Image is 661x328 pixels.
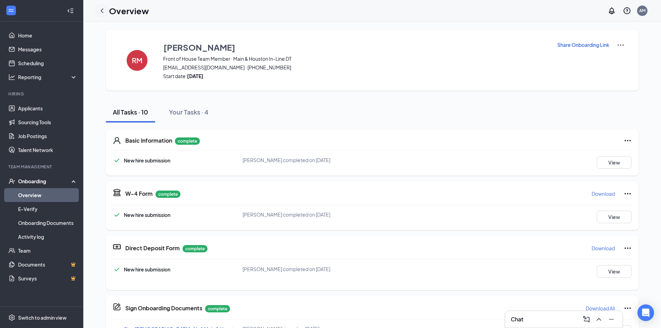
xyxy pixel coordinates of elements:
[163,55,548,62] span: Front of House Team Member · Main & Houston In-Line DT
[8,91,76,97] div: Hiring
[557,41,609,48] p: Share Onboarding Link
[18,258,77,271] a: DocumentsCrown
[113,243,121,251] svg: DirectDepositIcon
[125,190,153,197] h5: W-4 Form
[18,143,77,157] a: Talent Network
[124,266,170,272] span: New hire submission
[592,190,615,197] p: Download
[169,108,209,116] div: Your Tasks · 4
[581,314,592,325] button: ComposeMessage
[113,108,148,116] div: All Tasks · 10
[113,156,121,165] svg: Checkmark
[624,304,632,312] svg: Ellipses
[187,73,203,79] strong: [DATE]
[183,245,207,252] p: complete
[18,115,77,129] a: Sourcing Tools
[113,188,121,196] svg: TaxGovernmentIcon
[67,7,74,14] svg: Collapse
[155,191,180,198] p: complete
[582,315,591,323] svg: ComposeMessage
[18,271,77,285] a: SurveysCrown
[607,315,616,323] svg: Minimize
[175,137,200,145] p: complete
[113,303,121,311] svg: CompanyDocumentIcon
[586,305,615,312] p: Download All
[593,314,604,325] button: ChevronUp
[125,244,180,252] h5: Direct Deposit Form
[205,305,230,312] p: complete
[8,164,76,170] div: Team Management
[243,157,330,163] span: [PERSON_NAME] completed on [DATE]
[637,304,654,321] div: Open Intercom Messenger
[113,136,121,145] svg: User
[18,188,77,202] a: Overview
[18,202,77,216] a: E-Verify
[243,266,330,272] span: [PERSON_NAME] completed on [DATE]
[18,42,77,56] a: Messages
[8,7,15,14] svg: WorkstreamLogo
[18,129,77,143] a: Job Postings
[592,245,615,252] p: Download
[243,211,330,218] span: [PERSON_NAME] completed on [DATE]
[597,265,632,278] button: View
[591,243,615,254] button: Download
[623,7,631,15] svg: QuestionInfo
[120,41,154,79] button: RM
[125,137,172,144] h5: Basic Information
[617,41,625,49] img: More Actions
[163,64,548,71] span: [EMAIL_ADDRESS][DOMAIN_NAME] · [PHONE_NUMBER]
[18,314,67,321] div: Switch to admin view
[585,303,615,314] button: Download All
[597,211,632,223] button: View
[124,157,170,163] span: New hire submission
[18,230,77,244] a: Activity log
[595,315,603,323] svg: ChevronUp
[557,41,610,49] button: Share Onboarding Link
[18,74,78,81] div: Reporting
[132,58,142,63] h4: RM
[18,56,77,70] a: Scheduling
[109,5,149,17] h1: Overview
[125,304,202,312] h5: Sign Onboarding Documents
[163,41,235,53] h3: [PERSON_NAME]
[597,156,632,169] button: View
[8,178,15,185] svg: UserCheck
[18,216,77,230] a: Onboarding Documents
[18,28,77,42] a: Home
[591,188,615,199] button: Download
[8,74,15,81] svg: Analysis
[163,41,548,53] button: [PERSON_NAME]
[624,136,632,145] svg: Ellipses
[606,314,617,325] button: Minimize
[113,265,121,274] svg: Checkmark
[8,314,15,321] svg: Settings
[624,190,632,198] svg: Ellipses
[18,101,77,115] a: Applicants
[624,244,632,252] svg: Ellipses
[18,244,77,258] a: Team
[608,7,616,15] svg: Notifications
[18,178,71,185] div: Onboarding
[98,7,106,15] svg: ChevronLeft
[124,212,170,218] span: New hire submission
[163,73,548,79] span: Start date:
[511,316,523,323] h3: Chat
[639,8,645,14] div: AM
[113,211,121,219] svg: Checkmark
